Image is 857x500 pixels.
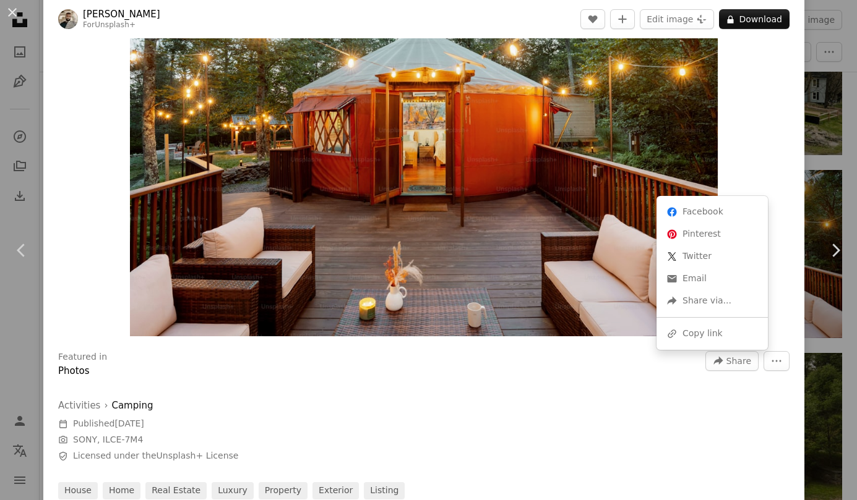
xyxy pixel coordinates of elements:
[661,223,763,245] a: Share on Pinterest
[661,201,763,223] a: Share on Facebook
[726,352,751,370] span: Share
[661,323,763,345] div: Copy link
[764,351,790,371] button: More Actions
[657,196,768,350] div: Share this image
[661,290,763,312] div: Share via...
[661,268,763,290] a: Share over email
[705,351,759,371] button: Share this image
[661,245,763,268] a: Share on Twitter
